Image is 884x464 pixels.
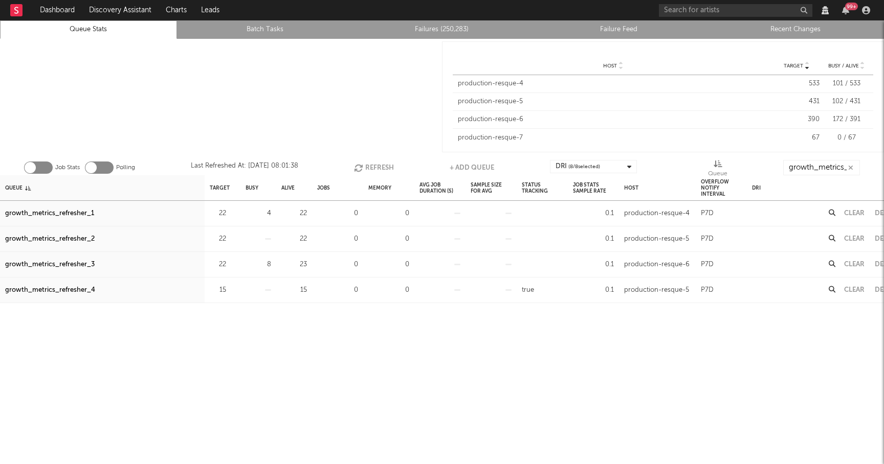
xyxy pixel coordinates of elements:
[773,114,820,125] div: 390
[752,177,761,199] div: DRI
[573,284,614,296] div: 0.1
[828,63,859,69] span: Busy / Alive
[825,133,868,143] div: 0 / 67
[55,161,80,174] label: Job Stats
[458,97,768,107] div: production-resque-5
[281,177,295,199] div: Alive
[210,233,226,245] div: 22
[368,177,391,199] div: Memory
[603,63,617,69] span: Host
[825,97,868,107] div: 102 / 431
[246,177,258,199] div: Busy
[281,233,307,245] div: 22
[246,207,271,220] div: 4
[701,259,714,271] div: P7D
[5,207,94,220] a: growth_metrics_refresher_1
[708,160,727,179] div: Queue
[317,207,358,220] div: 0
[210,177,230,199] div: Target
[844,287,865,293] button: Clear
[842,6,849,14] button: 99+
[317,259,358,271] div: 0
[573,177,614,199] div: Job Stats Sample Rate
[773,79,820,89] div: 533
[556,160,600,173] div: DRI
[281,259,307,271] div: 23
[246,259,271,271] div: 8
[701,233,714,245] div: P7D
[317,177,330,199] div: Jobs
[522,177,563,199] div: Status Tracking
[844,236,865,242] button: Clear
[624,207,690,220] div: production-resque-4
[5,177,31,199] div: Queue
[845,3,858,10] div: 99 +
[624,259,690,271] div: production-resque-6
[368,233,409,245] div: 0
[368,207,409,220] div: 0
[825,79,868,89] div: 101 / 533
[536,24,702,36] a: Failure Feed
[458,114,768,125] div: production-resque-6
[5,259,95,271] a: growth_metrics_refresher_3
[450,160,494,175] button: + Add Queue
[624,233,689,245] div: production-resque-5
[183,24,348,36] a: Batch Tasks
[191,160,298,175] div: Last Refreshed At: [DATE] 08:01:38
[783,160,860,175] input: Search...
[624,284,689,296] div: production-resque-5
[573,259,614,271] div: 0.1
[701,284,714,296] div: P7D
[522,284,534,296] div: true
[471,177,512,199] div: Sample Size For Avg
[317,284,358,296] div: 0
[458,133,768,143] div: production-resque-7
[5,284,95,296] a: growth_metrics_refresher_4
[701,207,714,220] div: P7D
[568,160,600,173] span: ( 8 / 8 selected)
[354,160,394,175] button: Refresh
[210,259,226,271] div: 22
[458,79,768,89] div: production-resque-4
[368,259,409,271] div: 0
[659,4,812,17] input: Search for artists
[5,233,95,245] a: growth_metrics_refresher_2
[773,133,820,143] div: 67
[210,284,226,296] div: 15
[825,114,868,125] div: 172 / 391
[713,24,878,36] a: Recent Changes
[6,24,171,36] a: Queue Stats
[773,97,820,107] div: 431
[359,24,525,36] a: Failures (250,283)
[281,284,307,296] div: 15
[368,284,409,296] div: 0
[573,207,614,220] div: 0.1
[210,207,226,220] div: 22
[624,177,638,199] div: Host
[844,210,865,217] button: Clear
[708,168,727,180] div: Queue
[701,177,742,199] div: Overflow Notify Interval
[573,233,614,245] div: 0.1
[419,177,460,199] div: Avg Job Duration (s)
[844,261,865,268] button: Clear
[281,207,307,220] div: 22
[784,63,803,69] span: Target
[116,161,135,174] label: Polling
[317,233,358,245] div: 0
